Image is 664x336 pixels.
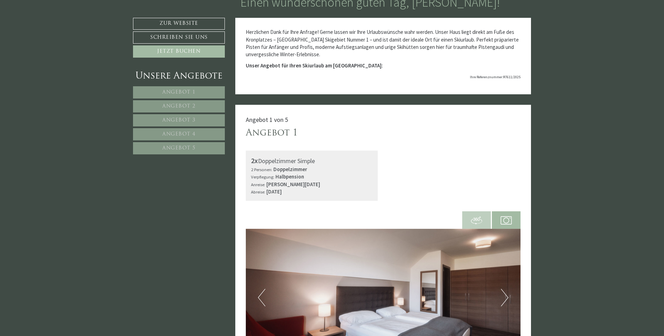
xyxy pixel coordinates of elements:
[246,127,298,140] div: Angebot 1
[251,189,265,195] small: Abreise:
[273,166,307,173] b: Doppelzimmer
[133,18,225,30] a: Zur Website
[133,70,225,83] div: Unsere Angebote
[471,215,482,226] img: 360-grad.svg
[501,215,512,226] img: camera.svg
[162,132,195,137] span: Angebot 4
[5,19,103,38] div: Guten Tag, wie können wir Ihnen helfen?
[258,289,265,306] button: Previous
[266,181,320,188] b: [PERSON_NAME][DATE]
[246,28,521,58] p: Herzlichen Dank für Ihre Anfrage! Gerne lassen wir Ihre Urlaubswünsche wahr werden. Unser Haus li...
[246,116,288,124] span: Angebot 1 von 5
[162,90,195,95] span: Angebot 1
[470,75,521,79] span: Ihre Referenznummer:R7611/2025
[266,188,282,195] b: [DATE]
[251,167,272,172] small: 2 Personen:
[251,182,265,187] small: Anreise:
[162,146,195,151] span: Angebot 5
[501,289,508,306] button: Next
[230,184,275,196] button: Senden
[246,62,383,69] strong: Unser Angebot für Ihren Skiurlaub am [GEOGRAPHIC_DATA]:
[126,5,149,16] div: [DATE]
[251,156,258,165] b: 2x
[275,173,304,180] b: Halbpension
[251,156,373,166] div: Doppelzimmer Simple
[10,20,99,25] div: Montis – Active Nature Spa
[133,45,225,58] a: Jetzt buchen
[133,31,225,44] a: Schreiben Sie uns
[251,174,274,180] small: Verpflegung:
[162,104,195,109] span: Angebot 2
[162,118,195,123] span: Angebot 3
[10,32,99,37] small: 13:01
